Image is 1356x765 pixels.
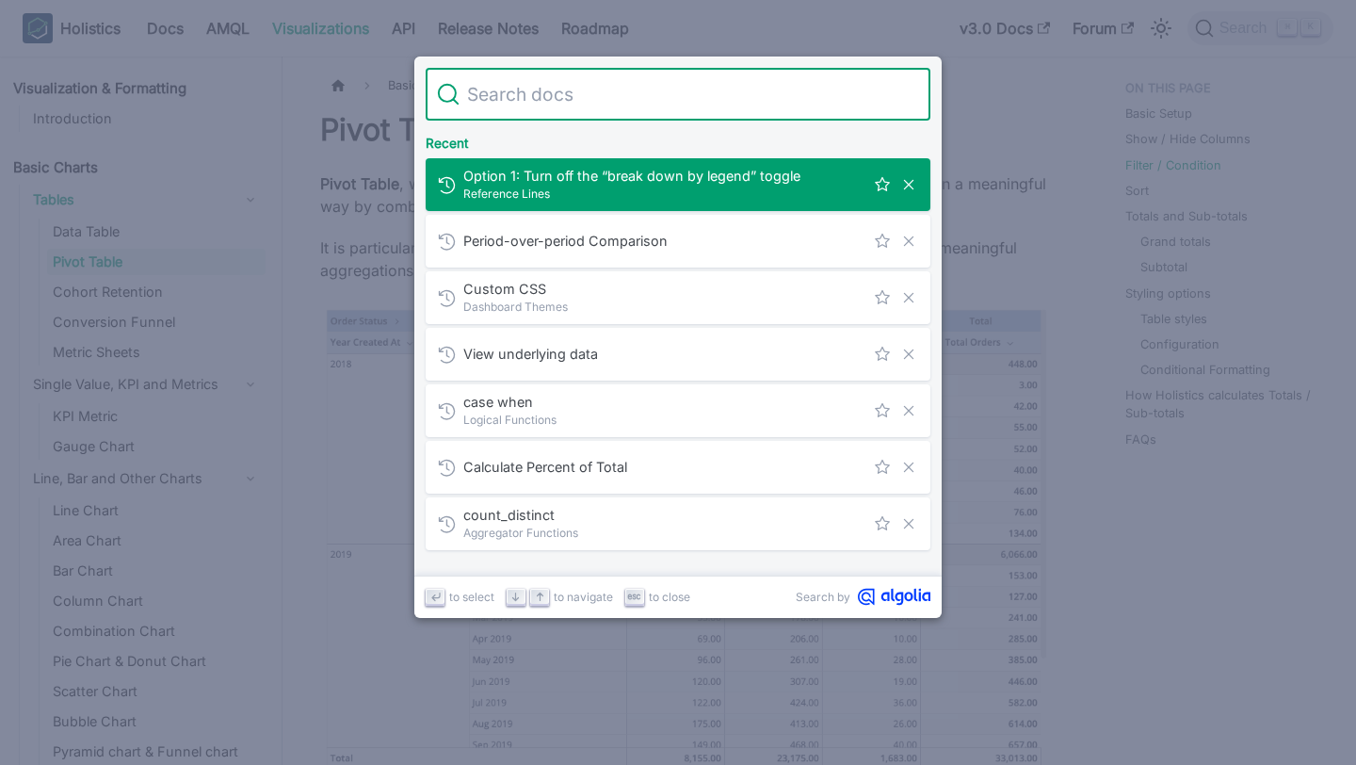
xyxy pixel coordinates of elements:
button: Remove this search from history [898,287,919,308]
a: View underlying data [426,328,930,381]
span: Option 1: Turn off the “break down by legend” toggle​ [463,167,864,185]
span: Logical Functions [463,411,864,429]
button: Save this search [872,344,893,365]
a: Calculate Percent of Total [426,441,930,494]
button: Remove this search from history [898,344,919,365]
span: to select [449,588,494,606]
svg: Arrow up [533,590,547,604]
button: Remove this search from history [898,457,919,478]
input: Search docs [460,68,919,121]
button: Save this search [872,513,893,534]
span: case when​ [463,393,864,411]
span: Calculate Percent of Total [463,458,864,476]
svg: Arrow down [508,590,523,604]
a: Option 1: Turn off the “break down by legend” toggle​Reference Lines [426,158,930,211]
a: count_distinct​Aggregator Functions [426,497,930,550]
span: to close [649,588,690,606]
span: Custom CSS​ [463,280,864,298]
a: Search byAlgolia [796,588,930,606]
svg: Escape key [627,590,641,604]
span: Aggregator Functions [463,524,864,542]
button: Save this search [872,457,893,478]
button: Save this search [872,287,893,308]
svg: Algolia [858,588,930,606]
button: Save this search [872,174,893,195]
a: Period-over-period Comparison [426,215,930,268]
button: Remove this search from history [898,174,919,195]
button: Save this search [872,231,893,252]
span: Reference Lines [463,185,864,203]
div: Recent [422,121,934,158]
span: View underlying data [463,345,864,363]
span: Period-over-period Comparison [463,232,864,250]
svg: Enter key [428,590,443,604]
a: case when​Logical Functions [426,384,930,437]
span: Dashboard Themes [463,298,864,316]
span: count_distinct​ [463,506,864,524]
button: Remove this search from history [898,400,919,421]
span: to navigate [554,588,613,606]
button: Remove this search from history [898,231,919,252]
button: Remove this search from history [898,513,919,534]
a: Custom CSS​Dashboard Themes [426,271,930,324]
button: Save this search [872,400,893,421]
span: Search by [796,588,850,606]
